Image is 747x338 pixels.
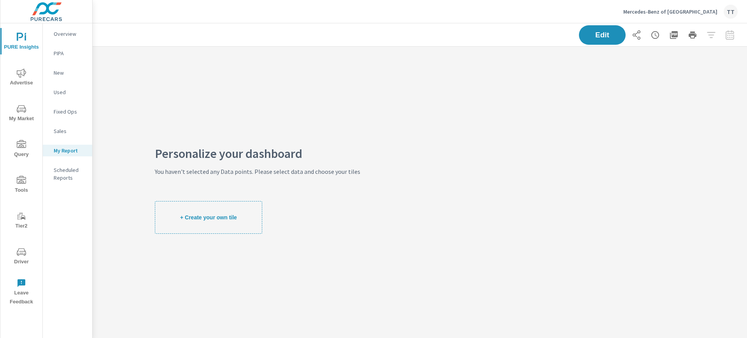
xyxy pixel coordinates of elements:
div: Scheduled Reports [43,164,92,184]
p: Fixed Ops [54,108,86,116]
span: Tools [3,176,40,195]
div: Overview [43,28,92,40]
p: Overview [54,30,86,38]
p: My Report [54,147,86,154]
span: Driver [3,247,40,266]
span: Personalize your dashboard [155,150,360,167]
button: Share Report [629,27,644,43]
span: You haven't selected any Data points. Please select data and choose your tiles [155,167,360,201]
span: Tier2 [3,212,40,231]
button: "Export Report to PDF" [666,27,682,43]
span: Edit [587,32,618,39]
span: My Market [3,104,40,123]
div: Sales [43,125,92,137]
p: Scheduled Reports [54,166,86,182]
div: nav menu [0,23,42,310]
p: PIPA [54,49,86,57]
button: Print Report [685,27,700,43]
div: My Report [43,145,92,156]
div: New [43,67,92,79]
div: Fixed Ops [43,106,92,117]
span: Leave Feedback [3,278,40,306]
p: Sales [54,127,86,135]
span: PURE Insights [3,33,40,52]
button: Edit [579,25,626,45]
div: TT [724,5,738,19]
div: Used [43,86,92,98]
span: + Create your own tile [180,214,237,221]
p: Mercedes-Benz of [GEOGRAPHIC_DATA] [623,8,717,15]
button: + Create your own tile [155,201,262,234]
p: New [54,69,86,77]
p: Used [54,88,86,96]
span: Advertise [3,68,40,88]
div: PIPA [43,47,92,59]
span: Query [3,140,40,159]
